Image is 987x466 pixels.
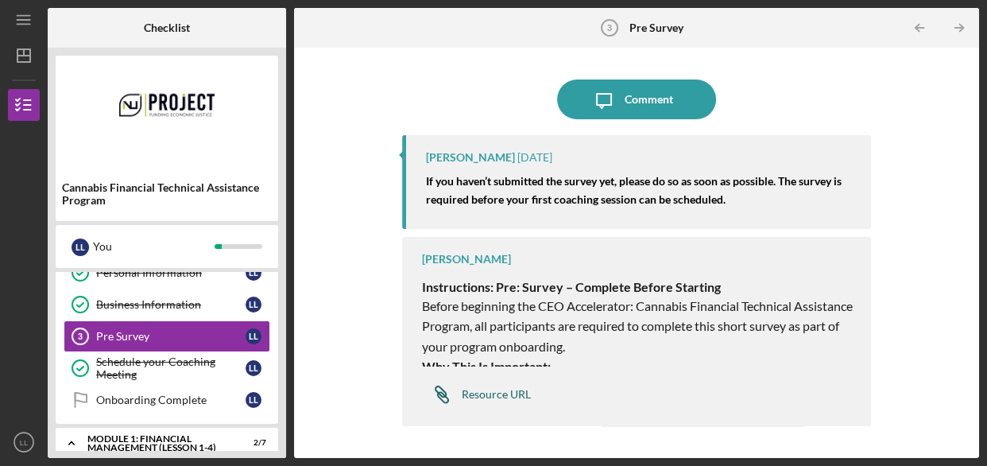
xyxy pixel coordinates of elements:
[246,392,261,408] div: L L
[96,266,246,279] div: Personal Information
[246,265,261,281] div: L L
[78,332,83,341] tspan: 3
[422,279,721,294] strong: Instructions: Pre: Survey – Complete Before Starting
[96,394,246,406] div: Onboarding Complete
[246,328,261,344] div: L L
[422,253,511,266] div: [PERSON_NAME]
[56,64,278,159] img: Product logo
[557,80,716,119] button: Comment
[72,239,89,256] div: L L
[517,151,552,164] time: 2025-08-04 14:25
[422,298,853,354] span: Before beginning the CEO Accelerator: Cannabis Financial Technical Assistance Program, all partic...
[20,438,29,447] text: LL
[64,384,270,416] a: Onboarding CompleteLL
[246,360,261,376] div: L L
[607,23,612,33] tspan: 3
[426,151,515,164] div: [PERSON_NAME]
[96,355,246,381] div: Schedule your Coaching Meeting
[629,21,683,34] b: Pre Survey
[422,359,551,374] strong: Why This Is Important:
[64,320,270,352] a: 3Pre SurveyLL
[238,438,266,448] div: 2 / 7
[64,352,270,384] a: Schedule your Coaching MeetingLL
[96,330,246,343] div: Pre Survey
[422,379,531,410] a: Resource URL
[8,426,40,458] button: LL
[96,298,246,311] div: Business Information
[246,297,261,313] div: L L
[144,21,190,34] b: Checklist
[64,289,270,320] a: Business InformationLL
[426,174,844,206] mark: If you haven’t submitted the survey yet, please do so as soon as possible. The survey is required...
[462,388,531,401] div: Resource URL
[93,233,215,260] div: You
[64,257,270,289] a: Personal InformationLL
[624,80,672,119] div: Comment
[62,181,272,207] div: Cannabis Financial Technical Assistance Program
[87,434,226,452] div: Module 1: Financial Management (Lesson 1-4)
